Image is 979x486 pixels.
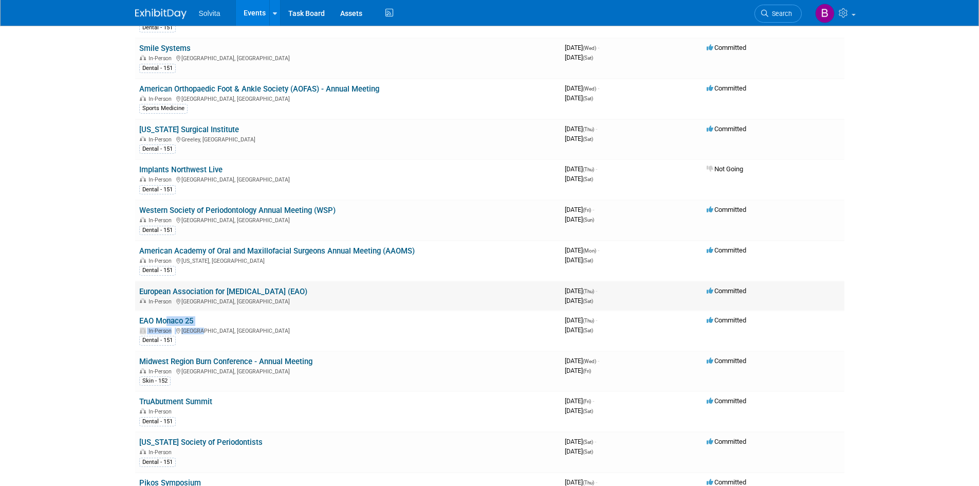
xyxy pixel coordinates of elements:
[565,206,594,213] span: [DATE]
[149,258,175,264] span: In-Person
[140,408,146,413] img: In-Person Event
[139,94,557,102] div: [GEOGRAPHIC_DATA], [GEOGRAPHIC_DATA]
[140,96,146,101] img: In-Person Event
[596,316,597,324] span: -
[583,55,593,61] span: (Sat)
[139,246,415,256] a: American Academy of Oral and Maxillofacial Surgeons Annual Meeting (AAOMS)
[583,480,594,485] span: (Thu)
[565,438,596,445] span: [DATE]
[565,256,593,264] span: [DATE]
[593,206,594,213] span: -
[149,408,175,415] span: In-Person
[707,44,746,51] span: Committed
[140,449,146,454] img: In-Person Event
[598,357,599,365] span: -
[139,376,171,386] div: Skin - 152
[149,298,175,305] span: In-Person
[707,478,746,486] span: Committed
[583,399,591,404] span: (Fri)
[707,397,746,405] span: Committed
[595,438,596,445] span: -
[754,5,802,23] a: Search
[140,55,146,60] img: In-Person Event
[565,297,593,304] span: [DATE]
[140,368,146,373] img: In-Person Event
[707,316,746,324] span: Committed
[139,287,307,296] a: European Association for [MEDICAL_DATA] (EAO)
[707,246,746,254] span: Committed
[139,104,188,113] div: Sports Medicine
[596,287,597,295] span: -
[139,336,176,345] div: Dental - 151
[707,357,746,365] span: Committed
[139,215,557,224] div: [GEOGRAPHIC_DATA], [GEOGRAPHIC_DATA]
[140,328,146,333] img: In-Person Event
[583,176,593,182] span: (Sat)
[598,246,599,254] span: -
[135,9,187,19] img: ExhibitDay
[583,328,593,333] span: (Sat)
[815,4,835,23] img: Brandon Woods
[596,125,597,133] span: -
[583,217,594,223] span: (Sun)
[139,458,176,467] div: Dental - 151
[768,10,792,17] span: Search
[565,125,597,133] span: [DATE]
[583,358,596,364] span: (Wed)
[583,207,591,213] span: (Fri)
[565,407,593,415] span: [DATE]
[149,136,175,143] span: In-Person
[596,165,597,173] span: -
[139,145,176,154] div: Dental - 151
[139,165,223,174] a: Implants Northwest Live
[565,246,599,254] span: [DATE]
[583,127,594,132] span: (Thu)
[565,447,593,455] span: [DATE]
[149,368,175,375] span: In-Person
[139,206,336,215] a: Western Society of Periodontology Annual Meeting (WSP)
[139,357,312,366] a: Midwest Region Burn Conference - Annual Meeting
[139,297,557,305] div: [GEOGRAPHIC_DATA], [GEOGRAPHIC_DATA]
[565,397,594,405] span: [DATE]
[583,368,591,374] span: (Fri)
[565,326,593,334] span: [DATE]
[707,125,746,133] span: Committed
[139,125,239,134] a: [US_STATE] Surgical Institute
[583,136,593,142] span: (Sat)
[139,326,557,334] div: [GEOGRAPHIC_DATA], [GEOGRAPHIC_DATA]
[565,478,597,486] span: [DATE]
[140,258,146,263] img: In-Person Event
[140,136,146,141] img: In-Person Event
[583,96,593,101] span: (Sat)
[707,438,746,445] span: Committed
[583,408,593,414] span: (Sat)
[583,45,596,51] span: (Wed)
[149,96,175,102] span: In-Person
[139,397,212,406] a: TruAbutment Summit
[565,53,593,61] span: [DATE]
[139,135,557,143] div: Greeley, [GEOGRAPHIC_DATA]
[598,44,599,51] span: -
[583,449,593,455] span: (Sat)
[139,438,263,447] a: [US_STATE] Society of Periodontists
[565,367,591,374] span: [DATE]
[565,287,597,295] span: [DATE]
[139,185,176,194] div: Dental - 151
[596,478,597,486] span: -
[565,357,599,365] span: [DATE]
[149,328,175,334] span: In-Person
[149,217,175,224] span: In-Person
[139,226,176,235] div: Dental - 151
[139,316,193,326] a: EAO Monaco 25
[565,175,593,183] span: [DATE]
[149,176,175,183] span: In-Person
[139,175,557,183] div: [GEOGRAPHIC_DATA], [GEOGRAPHIC_DATA]
[707,165,743,173] span: Not Going
[139,256,557,264] div: [US_STATE], [GEOGRAPHIC_DATA]
[583,298,593,304] span: (Sat)
[149,449,175,456] span: In-Person
[139,266,176,275] div: Dental - 151
[139,53,557,62] div: [GEOGRAPHIC_DATA], [GEOGRAPHIC_DATA]
[140,176,146,182] img: In-Person Event
[565,94,593,102] span: [DATE]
